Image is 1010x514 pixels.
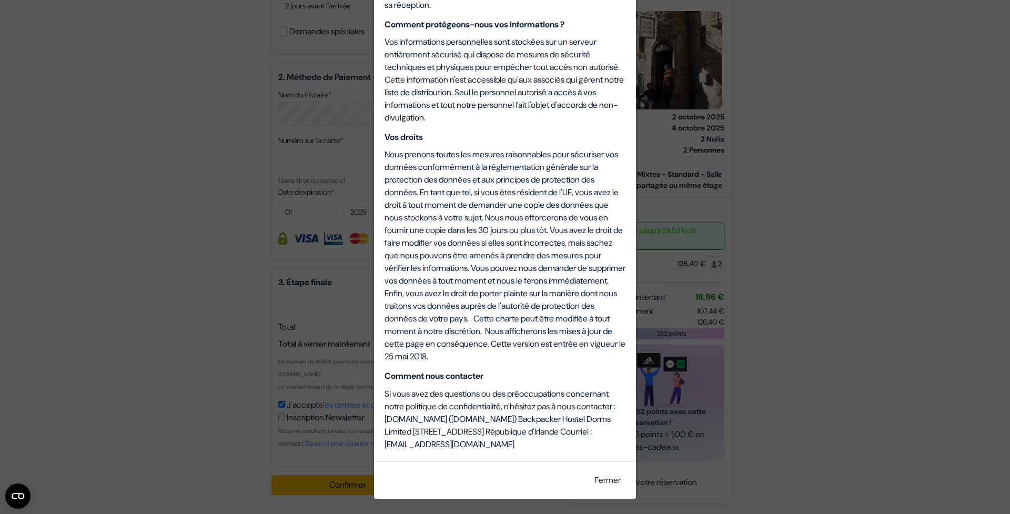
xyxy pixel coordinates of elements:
[5,483,31,509] button: Ouvrir le widget CMP
[385,36,624,123] span: Vos informations personnelles sont stockées sur un serveur entièrement sécurisé qui dispose de me...
[413,426,484,437] span: [STREET_ADDRESS]
[385,370,483,381] b: Comment nous contacter
[385,19,564,30] b: Comment protégeons-nous vos informations ?
[385,414,517,425] span: [DOMAIN_NAME] ([DOMAIN_NAME])
[588,470,628,490] button: Fermer
[385,414,611,437] span: Backpacker Hostel Dorms Limited
[385,388,615,412] span: Si vous avez des questions ou des préoccupations concernant notre politique de confidentialité, n...
[385,426,592,450] span: Courriel : [EMAIL_ADDRESS][DOMAIN_NAME]
[385,149,625,324] span: Nous prenons toutes les mesures raisonnables pour sécuriser vos données conformément à la régleme...
[385,132,423,143] b: Vos droits
[385,313,625,362] span: Cette charte peut être modifiée à tout moment à notre discrétion. Nous afficherons les mises à jo...
[486,426,559,437] span: République d'Irlande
